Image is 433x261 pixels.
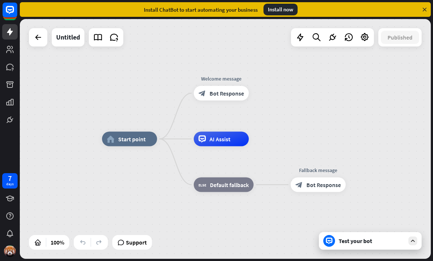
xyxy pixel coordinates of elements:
div: Test your bot [339,237,405,245]
i: block_fallback [199,181,206,189]
div: 7 [8,175,12,182]
div: Install ChatBot to start automating your business [144,6,258,13]
span: Start point [118,135,146,143]
i: block_bot_response [295,181,303,189]
span: Default fallback [210,181,249,189]
span: Bot Response [306,181,341,189]
span: AI Assist [210,135,230,143]
button: Open LiveChat chat widget [6,3,28,25]
div: Welcome message [188,75,254,82]
div: 100% [48,236,66,248]
i: block_bot_response [199,90,206,97]
div: Fallback message [285,167,351,174]
span: Bot Response [210,90,244,97]
div: Install now [263,4,298,15]
button: Published [381,31,419,44]
a: 7 days [2,173,18,189]
div: days [6,182,14,187]
div: Untitled [56,28,80,46]
span: Support [126,236,147,248]
i: home_2 [107,135,114,143]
